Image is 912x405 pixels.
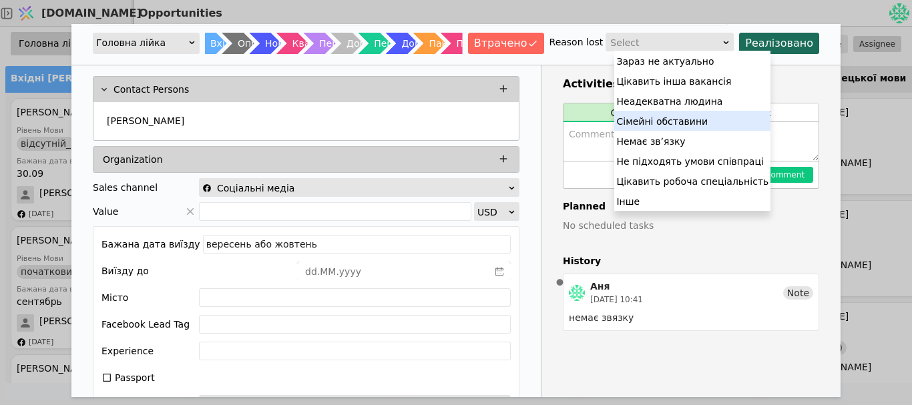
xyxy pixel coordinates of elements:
[210,33,320,54] div: Вхідні [PERSON_NAME]
[614,51,770,71] div: Зараз не актуально
[783,286,813,300] div: Note
[217,179,294,197] span: Соціальні медіа
[610,33,720,52] div: Select
[429,33,569,54] div: Пакет документів надіслано
[93,202,118,221] span: Value
[614,71,770,91] div: Цікавить інша вакансія
[569,311,813,325] div: немає звязку
[101,235,200,254] div: Бажана дата виїзду
[96,33,188,52] div: Головна лійка
[101,315,190,334] div: Facebook Lead Tag
[374,33,522,54] div: Перевірка заповнення анкети
[563,76,819,92] h3: Activities
[292,33,355,54] div: Кваліфікація
[590,294,643,306] div: [DATE] 10:41
[549,33,604,51] div: Reason lost
[614,91,770,111] div: Неадекватна людина
[563,103,704,122] button: Comment
[457,33,596,54] div: Пакет документів отримано
[553,266,567,300] span: •
[614,191,770,211] div: Інше
[563,219,819,233] p: No scheduled tasks
[495,267,504,276] svg: calender simple
[401,33,535,54] div: Домовитись про співбесіду
[115,368,155,387] div: Passport
[202,183,212,193] img: facebook.svg
[93,178,158,197] div: Sales channel
[265,33,322,54] div: Нові заявки
[238,33,385,54] div: Опрацьовано-[PERSON_NAME]
[477,203,507,222] div: USD
[563,199,819,214] h4: Planned
[569,285,585,301] img: Ан
[563,254,819,268] h4: History
[738,167,813,183] button: Add Comment
[739,33,819,54] button: Реалізовано
[298,262,489,281] input: dd.MM.yyyy
[614,151,770,171] div: Не підходять умови співпраці
[614,131,770,151] div: Немає звʼязку
[101,288,128,307] div: Місто
[468,33,544,54] button: Втрачено
[107,114,184,128] p: [PERSON_NAME]
[103,153,163,167] p: Organization
[590,280,643,294] div: Аня
[614,171,770,191] div: Цікавить робоча спеціальність
[347,33,493,54] div: Домовитись про анкетування
[71,24,841,397] div: Add Opportunity
[319,33,447,54] div: Перевірка німецької мови
[113,83,189,97] p: Contact Persons
[101,262,149,280] div: Виїзду до
[101,342,154,360] div: Experience
[614,111,770,131] div: Сімейні обставини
